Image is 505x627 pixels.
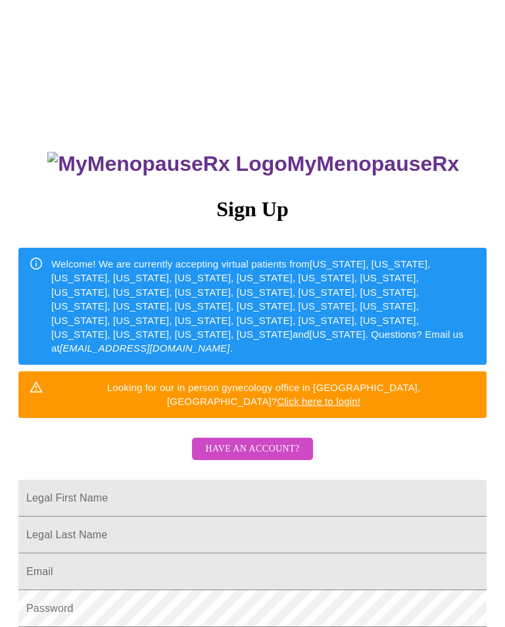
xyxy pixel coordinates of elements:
[60,342,230,354] em: [EMAIL_ADDRESS][DOMAIN_NAME]
[277,396,360,407] a: Click here to login!
[20,152,487,176] h3: MyMenopauseRx
[189,452,316,463] a: Have an account?
[51,375,476,414] div: Looking for our in person gynecology office in [GEOGRAPHIC_DATA], [GEOGRAPHIC_DATA]?
[18,197,487,221] h3: Sign Up
[192,438,312,461] button: Have an account?
[51,252,476,361] div: Welcome! We are currently accepting virtual patients from [US_STATE], [US_STATE], [US_STATE], [US...
[205,441,299,457] span: Have an account?
[47,152,287,176] img: MyMenopauseRx Logo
